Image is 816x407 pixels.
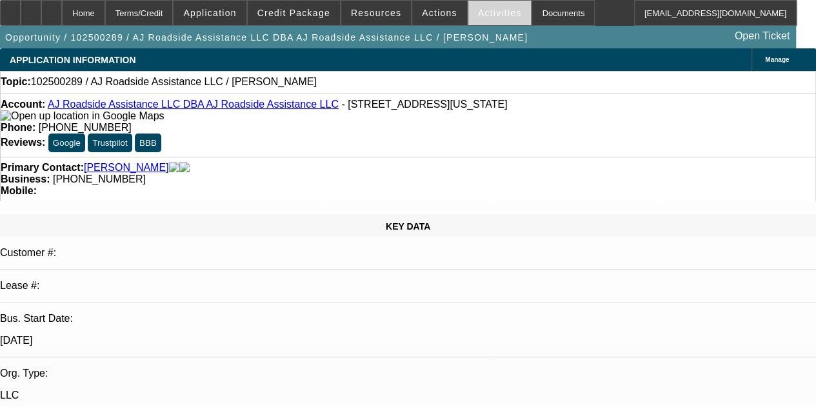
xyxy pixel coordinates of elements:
strong: Topic: [1,76,31,88]
strong: Business: [1,174,50,184]
span: Opportunity / 102500289 / AJ Roadside Assistance LLC DBA AJ Roadside Assistance LLC / [PERSON_NAME] [5,32,528,43]
span: KEY DATA [386,221,430,232]
span: APPLICATION INFORMATION [10,55,135,65]
img: Open up location in Google Maps [1,110,164,122]
button: Resources [341,1,411,25]
span: Activities [478,8,522,18]
strong: Reviews: [1,137,45,148]
a: [PERSON_NAME] [84,162,169,174]
a: Open Ticket [730,25,795,47]
strong: Primary Contact: [1,162,84,174]
button: Activities [468,1,532,25]
strong: Mobile: [1,185,37,196]
button: Google [48,134,85,152]
button: Application [174,1,246,25]
span: Actions [422,8,457,18]
span: Manage [765,56,789,63]
button: Credit Package [248,1,340,25]
strong: Account: [1,99,45,110]
a: AJ Roadside Assistance LLC DBA AJ Roadside Assistance LLC [48,99,339,110]
button: Actions [412,1,467,25]
img: linkedin-icon.png [179,162,190,174]
span: - [STREET_ADDRESS][US_STATE] [341,99,507,110]
strong: Phone: [1,122,35,133]
span: [PHONE_NUMBER] [53,174,146,184]
span: [PHONE_NUMBER] [39,122,132,133]
button: Trustpilot [88,134,132,152]
span: Credit Package [257,8,330,18]
img: facebook-icon.png [169,162,179,174]
button: BBB [135,134,161,152]
span: Resources [351,8,401,18]
a: View Google Maps [1,110,164,121]
span: Application [183,8,236,18]
span: 102500289 / AJ Roadside Assistance LLC / [PERSON_NAME] [31,76,317,88]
